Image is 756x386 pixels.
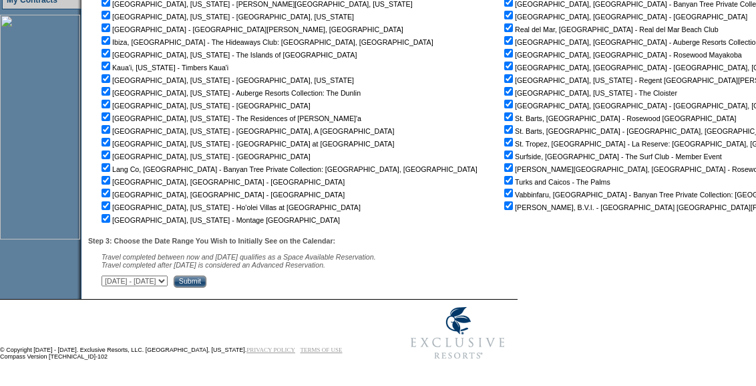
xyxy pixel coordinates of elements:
nobr: [GEOGRAPHIC_DATA], [US_STATE] - [GEOGRAPHIC_DATA], [US_STATE] [99,13,354,21]
nobr: Kaua'i, [US_STATE] - Timbers Kaua'i [99,64,228,72]
nobr: [GEOGRAPHIC_DATA], [US_STATE] - The Cloister [502,89,677,97]
nobr: [GEOGRAPHIC_DATA], [GEOGRAPHIC_DATA] - [GEOGRAPHIC_DATA] [99,191,345,199]
b: Step 3: Choose the Date Range You Wish to Initially See on the Calendar: [88,237,335,245]
span: Travel completed between now and [DATE] qualifies as a Space Available Reservation. [102,253,376,261]
nobr: [GEOGRAPHIC_DATA], [US_STATE] - Ho'olei Villas at [GEOGRAPHIC_DATA] [99,203,361,211]
img: Exclusive Resorts [398,300,518,367]
nobr: Real del Mar, [GEOGRAPHIC_DATA] - Real del Mar Beach Club [502,25,719,33]
nobr: [GEOGRAPHIC_DATA], [US_STATE] - [GEOGRAPHIC_DATA] [99,102,311,110]
nobr: Lang Co, [GEOGRAPHIC_DATA] - Banyan Tree Private Collection: [GEOGRAPHIC_DATA], [GEOGRAPHIC_DATA] [99,165,478,173]
nobr: [GEOGRAPHIC_DATA], [US_STATE] - [GEOGRAPHIC_DATA] [99,153,311,161]
nobr: [GEOGRAPHIC_DATA], [GEOGRAPHIC_DATA] - [GEOGRAPHIC_DATA] [99,178,345,186]
nobr: [GEOGRAPHIC_DATA], [US_STATE] - [GEOGRAPHIC_DATA], A [GEOGRAPHIC_DATA] [99,127,394,135]
nobr: Travel completed after [DATE] is considered an Advanced Reservation. [102,261,325,269]
nobr: [GEOGRAPHIC_DATA], [US_STATE] - [GEOGRAPHIC_DATA] at [GEOGRAPHIC_DATA] [99,140,394,148]
nobr: [GEOGRAPHIC_DATA], [GEOGRAPHIC_DATA] - Rosewood Mayakoba [502,51,742,59]
a: PRIVACY POLICY [246,347,295,353]
nobr: [GEOGRAPHIC_DATA], [US_STATE] - The Islands of [GEOGRAPHIC_DATA] [99,51,357,59]
nobr: Surfside, [GEOGRAPHIC_DATA] - The Surf Club - Member Event [502,153,722,161]
nobr: [GEOGRAPHIC_DATA], [US_STATE] - The Residences of [PERSON_NAME]'a [99,114,361,122]
nobr: [GEOGRAPHIC_DATA], [US_STATE] - [GEOGRAPHIC_DATA], [US_STATE] [99,76,354,84]
nobr: [GEOGRAPHIC_DATA], [US_STATE] - Auberge Resorts Collection: The Dunlin [99,89,361,97]
input: Submit [174,276,206,288]
nobr: Turks and Caicos - The Palms [502,178,610,186]
nobr: [GEOGRAPHIC_DATA], [US_STATE] - Montage [GEOGRAPHIC_DATA] [99,216,340,224]
nobr: Ibiza, [GEOGRAPHIC_DATA] - The Hideaways Club: [GEOGRAPHIC_DATA], [GEOGRAPHIC_DATA] [99,38,433,46]
nobr: St. Barts, [GEOGRAPHIC_DATA] - Rosewood [GEOGRAPHIC_DATA] [502,114,736,122]
a: TERMS OF USE [301,347,343,353]
nobr: [GEOGRAPHIC_DATA], [GEOGRAPHIC_DATA] - [GEOGRAPHIC_DATA] [502,13,747,21]
nobr: [GEOGRAPHIC_DATA] - [GEOGRAPHIC_DATA][PERSON_NAME], [GEOGRAPHIC_DATA] [99,25,403,33]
